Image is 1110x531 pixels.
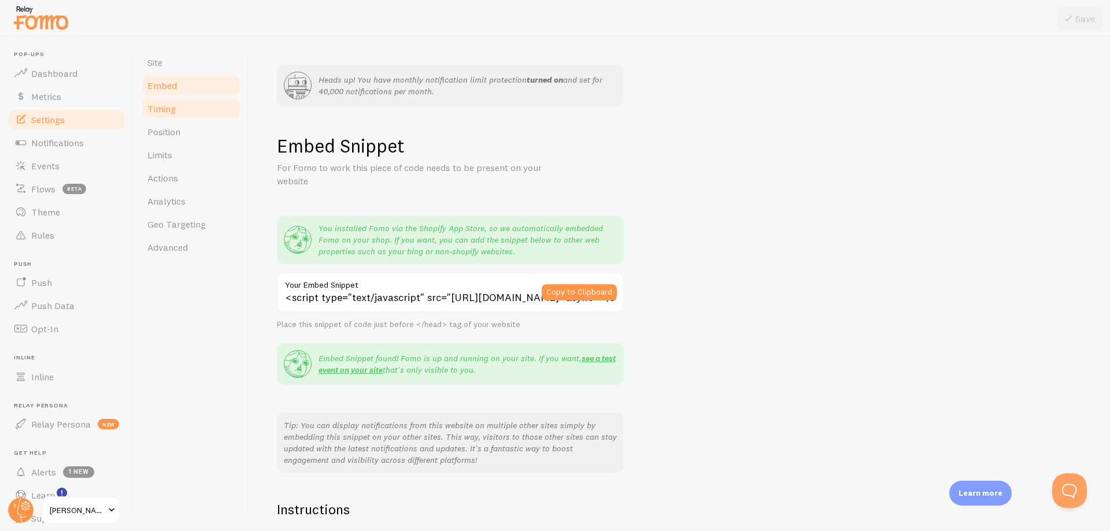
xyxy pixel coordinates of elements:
[277,272,624,292] label: Your Embed Snippet
[31,114,65,125] span: Settings
[31,300,75,311] span: Push Data
[147,80,177,91] span: Embed
[7,131,126,154] a: Notifications
[140,120,242,143] a: Position
[140,51,242,74] a: Site
[7,271,126,294] a: Push
[98,419,119,429] span: new
[31,466,56,478] span: Alerts
[7,108,126,131] a: Settings
[7,200,126,224] a: Theme
[7,224,126,247] a: Rules
[7,85,126,108] a: Metrics
[31,489,55,501] span: Learn
[31,418,91,430] span: Relay Persona
[31,323,58,335] span: Opt-In
[147,126,180,138] span: Position
[277,320,624,330] div: Place this snippet of code just before </head> tag of your website
[147,218,206,230] span: Geo Targeting
[542,284,617,300] button: Copy to Clipboard
[31,183,55,195] span: Flows
[147,149,172,161] span: Limits
[31,68,77,79] span: Dashboard
[319,222,617,257] p: You installed Fomo via the Shopify App Store, so we automatically embedded Fomo on your shop. If ...
[277,500,624,518] h2: Instructions
[140,74,242,97] a: Embed
[7,62,126,85] a: Dashboard
[31,277,52,288] span: Push
[140,190,242,213] a: Analytics
[284,419,617,466] p: Tip: You can display notifications from this website on multiple other sites simply by embedding ...
[949,481,1012,506] div: Learn more
[140,166,242,190] a: Actions
[140,143,242,166] a: Limits
[147,103,176,114] span: Timing
[31,371,54,383] span: Inline
[7,154,126,177] a: Events
[7,461,126,484] a: Alerts 1 new
[147,242,188,253] span: Advanced
[7,177,126,200] a: Flows beta
[14,450,126,457] span: Get Help
[14,402,126,410] span: Relay Persona
[140,97,242,120] a: Timing
[7,413,126,436] a: Relay Persona new
[31,91,61,102] span: Metrics
[12,3,70,32] img: fomo-relay-logo-orange.svg
[14,261,126,268] span: Push
[31,160,60,172] span: Events
[31,137,84,148] span: Notifications
[42,496,120,524] a: [PERSON_NAME]
[31,206,60,218] span: Theme
[7,484,126,507] a: Learn
[31,229,54,241] span: Rules
[959,488,1002,499] p: Learn more
[147,57,162,68] span: Site
[147,172,178,184] span: Actions
[62,184,86,194] span: beta
[7,294,126,317] a: Push Data
[140,236,242,259] a: Advanced
[147,195,186,207] span: Analytics
[319,353,616,375] a: see a test event on your site
[319,352,617,376] p: Embed Snippet found! Fomo is up and running on your site. If you want, that's only visible to you.
[63,466,94,478] span: 1 new
[277,134,1082,158] h1: Embed Snippet
[50,503,105,517] span: [PERSON_NAME]
[14,51,126,58] span: Pop-ups
[140,213,242,236] a: Geo Targeting
[7,365,126,388] a: Inline
[57,488,67,498] svg: <p>Watch New Feature Tutorials!</p>
[7,317,126,340] a: Opt-In
[319,74,617,97] p: Heads up! You have monthly notification limit protection and set for 40,000 notifications per month.
[527,75,563,85] strong: turned on
[1052,473,1087,508] iframe: Help Scout Beacon - Open
[14,354,126,362] span: Inline
[277,161,554,188] p: For Fomo to work this piece of code needs to be present on your website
